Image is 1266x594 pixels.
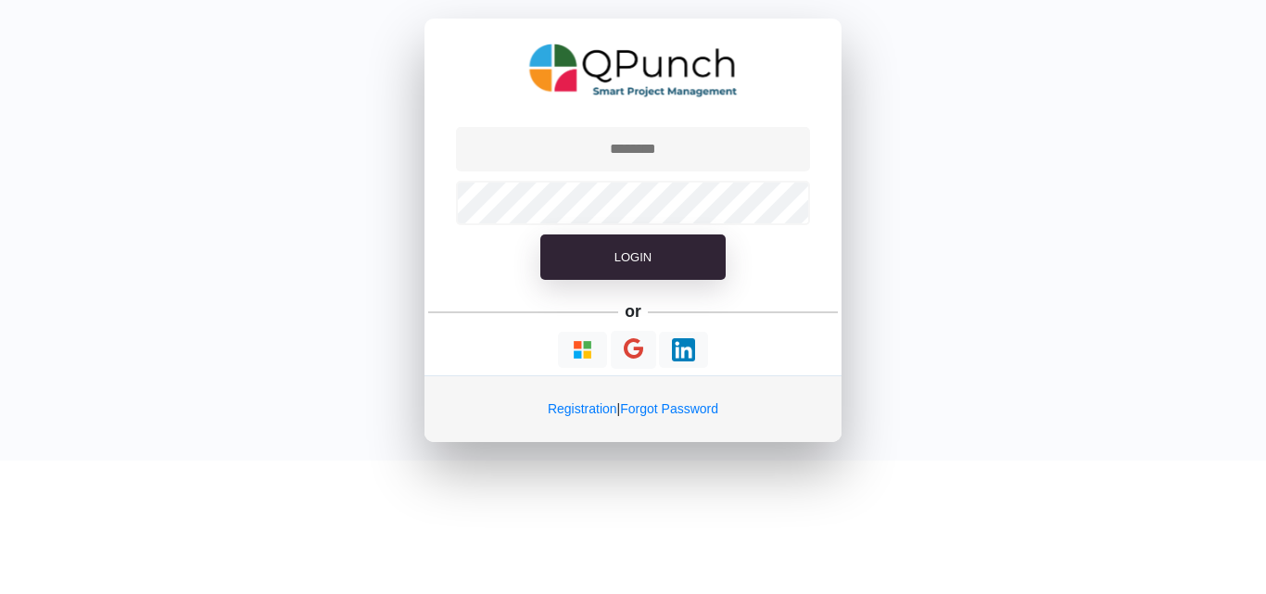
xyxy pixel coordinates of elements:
[558,332,607,368] button: Continue With Microsoft Azure
[571,338,594,361] img: Loading...
[659,332,708,368] button: Continue With LinkedIn
[424,375,842,442] div: |
[548,401,617,416] a: Registration
[529,37,738,104] img: QPunch
[672,338,695,361] img: Loading...
[622,298,645,324] h5: or
[540,234,726,281] button: Login
[620,401,718,416] a: Forgot Password
[611,331,656,369] button: Continue With Google
[614,250,652,264] span: Login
